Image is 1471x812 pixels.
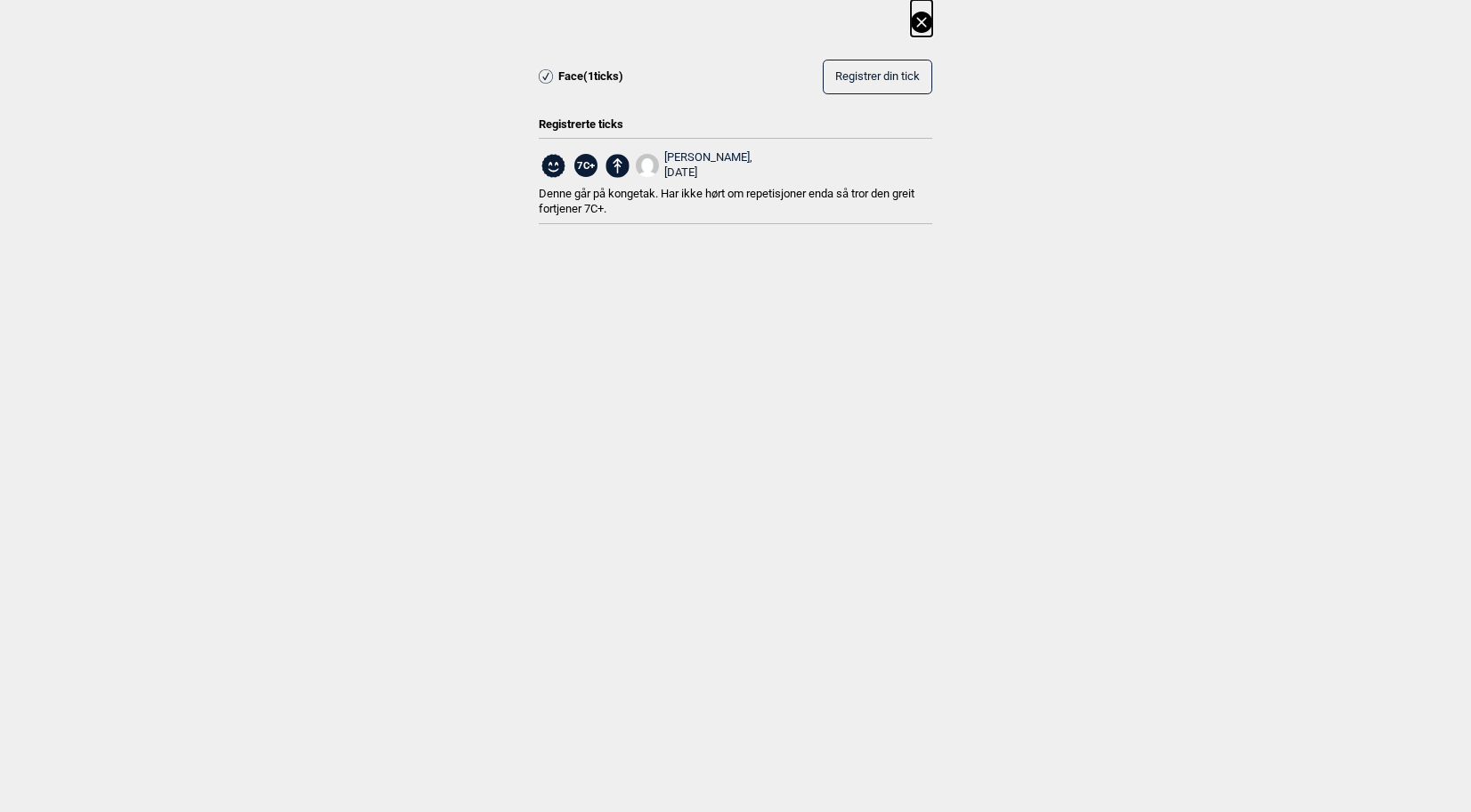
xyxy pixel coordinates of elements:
[539,187,914,215] span: Denne går på kongetak. Har ikke hørt om repetisjoner enda så tror den greit fortjener 7C+.
[539,106,932,133] div: Registrerte ticks
[664,165,752,181] div: [DATE]
[574,154,597,177] span: 7C+
[636,150,753,181] a: User fallback1[PERSON_NAME], [DATE]
[558,69,623,84] span: Face ( 1 ticks)
[636,154,659,177] img: User fallback1
[664,150,752,181] div: [PERSON_NAME],
[835,70,920,84] span: Registrer din tick
[823,60,932,94] button: Registrer din tick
